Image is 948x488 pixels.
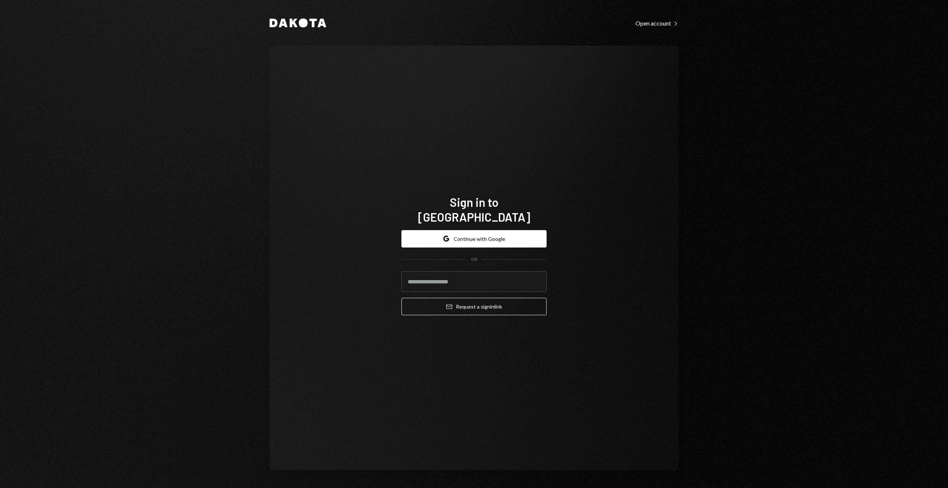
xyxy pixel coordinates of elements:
[401,298,547,315] button: Request a signinlink
[471,256,477,263] div: OR
[401,230,547,248] button: Continue with Google
[635,20,678,27] div: Open account
[635,19,678,27] a: Open account
[401,195,547,224] h1: Sign in to [GEOGRAPHIC_DATA]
